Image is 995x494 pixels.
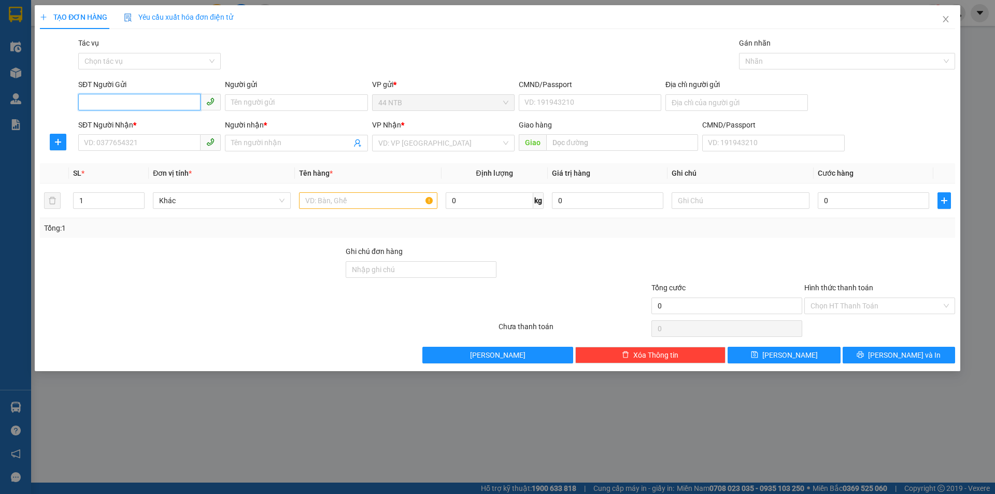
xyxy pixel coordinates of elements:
div: CMND/Passport [702,119,845,131]
button: deleteXóa Thông tin [575,347,726,363]
div: Tổng: 1 [44,222,384,234]
span: [PERSON_NAME] [470,349,525,361]
div: SĐT Người Nhận [78,119,221,131]
div: Người nhận [225,119,367,131]
img: icon [124,13,132,22]
span: Tổng cước [651,284,686,292]
span: kg [533,192,544,209]
span: Xóa Thông tin [633,349,678,361]
span: Giao hàng [519,121,552,129]
input: Ghi Chú [672,192,809,209]
span: Đơn vị tính [153,169,192,177]
div: SĐT Người Gửi [78,79,221,90]
span: user-add [353,139,362,147]
div: CMND/Passport [519,79,661,90]
span: TẠO ĐƠN HÀNG [40,13,107,21]
span: plus [938,196,950,205]
div: Chưa thanh toán [497,321,650,339]
span: SL [73,169,81,177]
span: Cước hàng [818,169,854,177]
span: Khác [159,193,285,208]
label: Tác vụ [78,39,99,47]
button: save[PERSON_NAME] [728,347,840,363]
div: VP gửi [372,79,515,90]
div: Địa chỉ người gửi [665,79,808,90]
input: 0 [552,192,663,209]
span: plus [40,13,47,21]
div: Người gửi [225,79,367,90]
button: printer[PERSON_NAME] và In [843,347,955,363]
label: Ghi chú đơn hàng [346,247,403,256]
th: Ghi chú [667,163,814,184]
span: VP Nhận [372,121,401,129]
span: save [751,351,758,359]
span: Định lượng [476,169,513,177]
input: Dọc đường [546,134,698,151]
span: [PERSON_NAME] [762,349,818,361]
span: Yêu cầu xuất hóa đơn điện tử [124,13,233,21]
span: phone [206,138,215,146]
button: plus [50,134,66,150]
span: [PERSON_NAME] và In [868,349,941,361]
input: VD: Bàn, Ghế [299,192,437,209]
span: 44 NTB [378,95,508,110]
button: [PERSON_NAME] [422,347,573,363]
button: delete [44,192,61,209]
input: Ghi chú đơn hàng [346,261,496,278]
span: Giao [519,134,546,151]
span: Tên hàng [299,169,333,177]
span: close [942,15,950,23]
input: Địa chỉ của người gửi [665,94,808,111]
span: printer [857,351,864,359]
span: plus [50,138,66,146]
label: Hình thức thanh toán [804,284,873,292]
span: Giá trị hàng [552,169,590,177]
span: phone [206,97,215,106]
button: Close [931,5,960,34]
span: delete [622,351,629,359]
label: Gán nhãn [739,39,771,47]
button: plus [937,192,951,209]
